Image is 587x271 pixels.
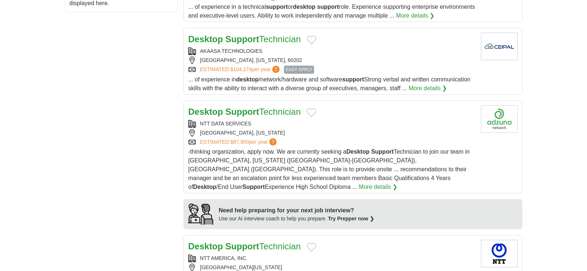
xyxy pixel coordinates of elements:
img: NTT America Solutions logo [481,240,518,267]
span: -thinking organization, apply now. We are currently seeking a Technician to join our team in [GEO... [188,149,470,190]
strong: Desktop [188,107,223,117]
strong: Support [225,241,259,251]
span: ... of experience in a technical or role. Experience supporting enterprise environments and execu... [188,4,475,19]
strong: desktop [236,76,259,83]
strong: support [342,76,364,83]
div: AKAASA TECHNOLOGIES [188,47,475,55]
strong: Desktop [188,34,223,44]
strong: Support [371,149,394,155]
strong: support [317,4,339,10]
strong: Support [225,34,259,44]
button: Add to favorite jobs [307,108,316,117]
span: ? [269,138,277,146]
span: ? [272,66,280,73]
img: Company logo [481,105,518,133]
span: $87,900 [230,139,249,145]
div: Need help preparing for your next job interview? [219,206,374,215]
strong: Desktop [188,241,223,251]
span: $104,274 [230,66,252,72]
strong: Desktop [193,184,216,190]
strong: desktop [293,4,315,10]
a: ESTIMATED:$104,274per year? [200,66,281,74]
strong: Support [243,184,265,190]
div: Use our AI interview coach to help you prepare. [219,215,374,223]
img: Company logo [481,33,518,60]
strong: support [266,4,288,10]
a: Desktop SupportTechnician [188,107,301,117]
button: Add to favorite jobs [307,243,316,252]
a: ESTIMATED:$87,900per year? [200,138,278,146]
a: NTT AMERICA, INC. [200,255,248,261]
div: [GEOGRAPHIC_DATA], [US_STATE] [188,129,475,137]
strong: Desktop [346,149,369,155]
a: More details ❯ [396,11,435,20]
strong: Support [225,107,259,117]
a: More details ❯ [359,183,397,191]
span: ... of experience in /network/hardware and software Strong verbal and written communication skill... [188,76,470,91]
button: Add to favorite jobs [307,36,316,44]
a: Try Prepper now ❯ [328,216,374,221]
a: More details ❯ [409,84,447,93]
div: [GEOGRAPHIC_DATA], [US_STATE], 60202 [188,56,475,64]
a: Desktop SupportTechnician [188,241,301,251]
a: Desktop SupportTechnician [188,34,301,44]
span: EASY APPLY [284,66,314,74]
div: NTT DATA SERVICES [188,120,475,128]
